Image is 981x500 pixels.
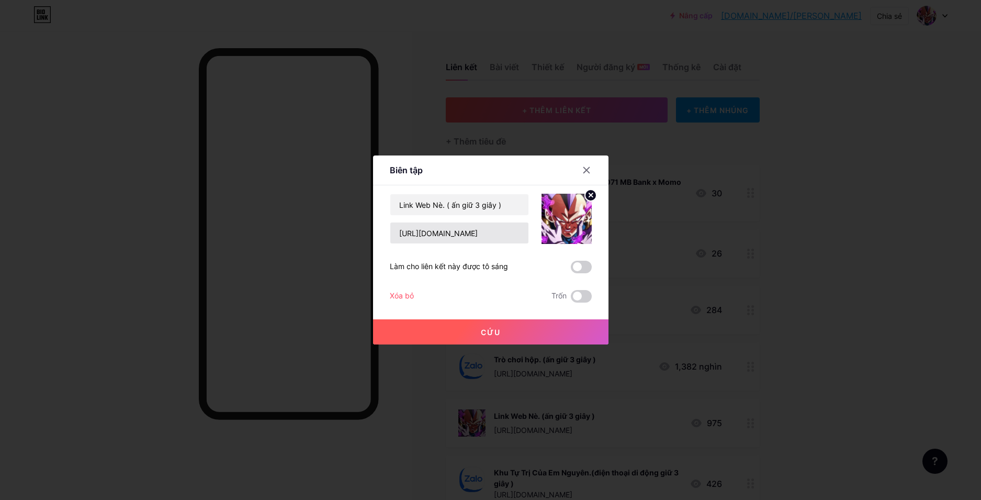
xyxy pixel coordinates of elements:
input: Tiêu đề [390,194,528,215]
font: Trốn [551,291,567,300]
button: Cứu [373,319,608,345]
font: Xóa bỏ [390,291,414,300]
font: Cứu [481,328,501,337]
font: Làm cho liên kết này được tô sáng [390,262,508,271]
font: Biên tập [390,165,423,175]
input: URL [390,223,528,243]
img: liên kết_hình thu nhỏ [542,194,592,244]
